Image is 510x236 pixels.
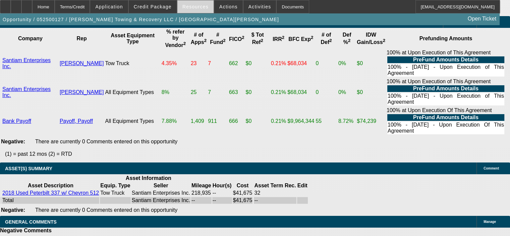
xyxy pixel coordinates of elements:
span: Comment [484,167,499,170]
b: IRR [273,36,284,42]
b: PreFund Amounts Details [413,86,478,91]
span: ASSET(S) SUMMARY [5,166,52,171]
td: 8.72% [338,107,356,135]
td: 663 [229,78,245,106]
td: 4.35% [161,49,190,78]
th: Edit [297,182,308,189]
sup: 2 [204,38,207,43]
td: 100% - [DATE] - Upon Execution of This Agreement [387,64,504,77]
b: Asset Information [126,175,171,181]
div: 100% at Upon Execution of This Agreement [387,50,505,77]
a: Santiam Enterprises Inc. [2,86,51,98]
b: # Fund [210,32,226,45]
span: There are currently 0 Comments entered on this opportunity [35,207,177,213]
sup: 2 [223,38,225,43]
div: 100% at Upon Execution of This Agreement [387,79,505,106]
b: % refer by Vendor [165,29,186,48]
sup: 2 [329,38,332,43]
b: Asset Equipment Type [111,33,155,44]
td: 55 [315,107,337,135]
td: 7 [208,78,228,106]
td: 32 [254,190,296,196]
td: All Equipment Types [105,107,160,135]
a: 2018 Used Peterbilt 337 w/ Chevron 512 [2,190,99,196]
td: 0 [315,49,337,78]
span: Resources [182,4,209,9]
sup: 2 [383,38,385,43]
td: 0.21% [271,107,286,135]
a: [PERSON_NAME] [60,89,104,95]
td: 25 [190,78,207,106]
th: Asset Term Recommendation [254,182,296,189]
b: BFC Exp [288,36,313,42]
b: Prefunding Amounts [419,36,472,41]
td: $0 [356,49,386,78]
td: 100% - [DATE] - Upon Execution of This Agreement [387,93,504,105]
td: 0% [338,78,356,106]
td: 100% - [DATE] - Upon Execution Of This Agreement [387,122,504,134]
td: $0 [356,78,386,106]
td: 218,935 [191,190,212,196]
b: IDW Gain/Loss [357,32,385,45]
b: Rep [77,36,87,41]
b: Seller [154,183,168,188]
span: Opportunity / 052500127 / [PERSON_NAME] Towing & Recovery LLC / [GEOGRAPHIC_DATA][PERSON_NAME] [3,17,279,22]
td: $9,964,344 [287,107,315,135]
td: $0 [245,49,270,78]
td: $0 [245,78,270,106]
td: All Equipment Types [105,78,160,106]
a: [PERSON_NAME] [60,60,104,66]
b: Hour(s) [213,183,232,188]
span: Application [95,4,123,9]
td: 7 [208,49,228,78]
td: 0 [315,78,337,106]
sup: 2 [183,41,186,46]
sup: 2 [311,35,313,40]
td: $41,675 [233,197,253,204]
a: Bank Payoff [2,118,31,124]
td: -- [212,190,232,196]
p: (1) = past 12 mos (2) = RTD [5,151,510,157]
td: -- [212,197,232,204]
b: Mileage [191,183,211,188]
td: 0.21% [271,49,286,78]
button: Resources [177,0,214,13]
b: # of Def [321,32,332,45]
b: PreFund Amounts Details [413,114,478,120]
td: $68,034 [287,49,315,78]
a: Payoff, Payoff [60,118,93,124]
span: Actions [219,4,238,9]
b: Def % [343,32,351,45]
td: 0.21% [271,78,286,106]
b: Asset Term Rec. [254,183,296,188]
div: 100% at Upon Execution Of This Agreement [387,107,505,135]
button: Actions [214,0,243,13]
sup: 2 [282,35,284,40]
span: Activities [248,4,271,9]
td: Tow Truck [105,49,160,78]
td: -- [254,197,296,204]
b: Asset Description [28,183,73,188]
b: FICO [229,36,244,42]
td: $68,034 [287,78,315,106]
td: 7.88% [161,107,190,135]
b: $ Tot Ref [251,32,264,45]
a: Santiam Enterprises Inc. [2,57,51,69]
div: Total [2,197,99,203]
td: Santiam Enterprises Inc. [131,197,190,204]
sup: 2 [261,38,263,43]
td: Santiam Enterprises Inc. [131,190,190,196]
b: PreFund Amounts Details [413,57,478,62]
td: 662 [229,49,245,78]
b: Company [18,36,43,41]
b: # of Apps [191,32,207,45]
sup: 2 [242,35,244,40]
b: Cost [237,183,249,188]
td: 666 [229,107,245,135]
b: Negative: [1,139,25,144]
button: Activities [243,0,276,13]
td: $0 [245,107,270,135]
td: $74,239 [356,107,386,135]
span: There are currently 0 Comments entered on this opportunity [35,139,177,144]
td: $41,675 [233,190,253,196]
